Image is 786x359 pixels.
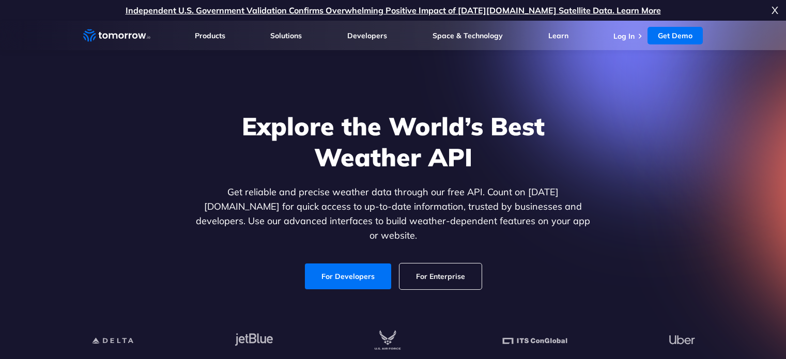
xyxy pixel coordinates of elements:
a: Space & Technology [433,31,503,40]
a: For Developers [305,263,391,289]
a: Log In [613,32,635,41]
h1: Explore the World’s Best Weather API [194,111,593,173]
p: Get reliable and precise weather data through our free API. Count on [DATE][DOMAIN_NAME] for quic... [194,185,593,243]
a: For Enterprise [399,263,482,289]
a: Home link [83,28,150,43]
a: Solutions [270,31,302,40]
a: Products [195,31,225,40]
a: Get Demo [648,27,703,44]
a: Independent U.S. Government Validation Confirms Overwhelming Positive Impact of [DATE][DOMAIN_NAM... [126,5,661,15]
a: Developers [347,31,387,40]
a: Learn [548,31,568,40]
